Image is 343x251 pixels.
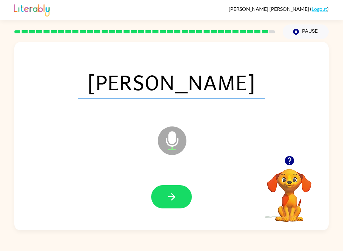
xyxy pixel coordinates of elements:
span: [PERSON_NAME] [78,65,265,98]
video: Your browser must support playing .mp4 files to use Literably. Please try using another browser. [258,159,321,223]
a: Logout [312,6,327,12]
button: Pause [283,24,329,39]
img: Literably [14,3,50,17]
span: [PERSON_NAME] [PERSON_NAME] [229,6,310,12]
div: ( ) [229,6,329,12]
